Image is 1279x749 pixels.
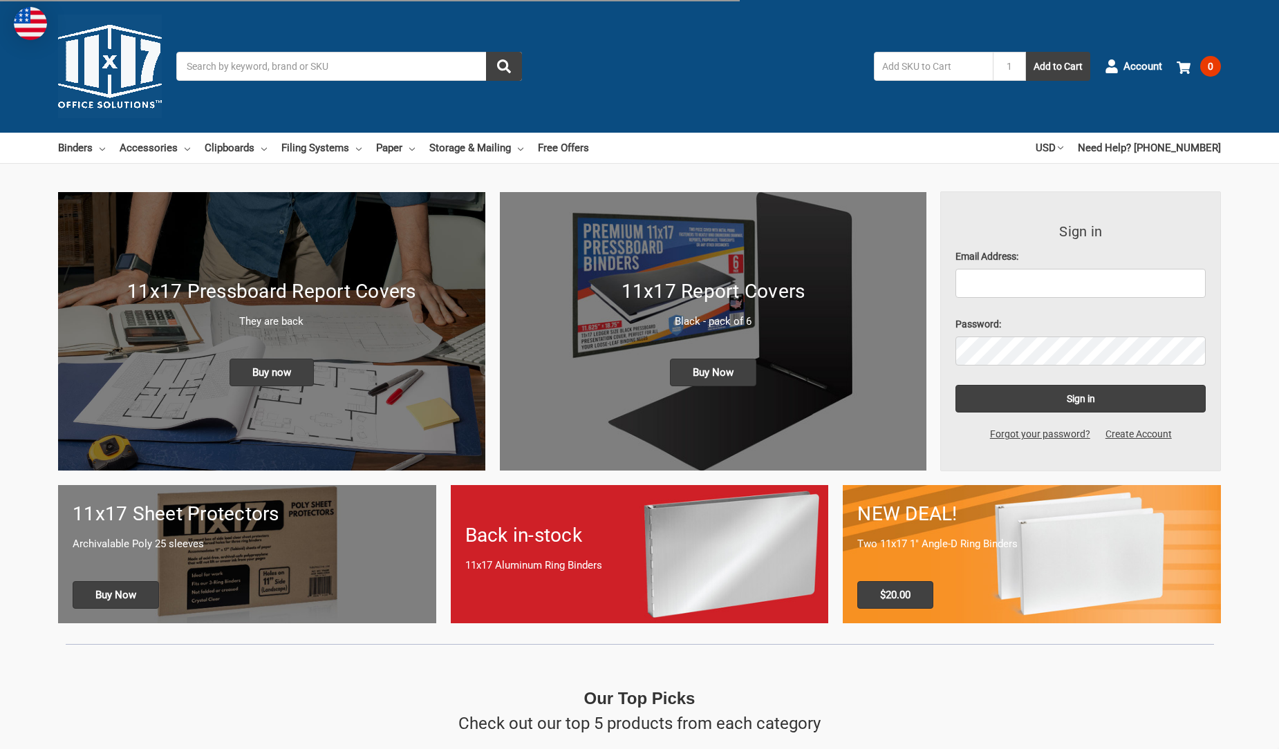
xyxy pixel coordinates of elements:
[205,133,267,163] a: Clipboards
[500,192,927,471] a: 11x17 Report Covers 11x17 Report Covers Black - pack of 6 Buy Now
[1177,48,1221,84] a: 0
[58,485,436,623] a: 11x17 sheet protectors 11x17 Sheet Protectors Archivalable Poly 25 sleeves Buy Now
[857,536,1206,552] p: Two 11x17 1" Angle-D Ring Binders
[500,192,927,471] img: 11x17 Report Covers
[14,7,47,40] img: duty and tax information for United States
[982,427,1098,442] a: Forgot your password?
[73,581,159,609] span: Buy Now
[58,133,105,163] a: Binders
[376,133,415,163] a: Paper
[955,221,1206,242] h3: Sign in
[955,317,1206,332] label: Password:
[458,711,821,736] p: Check out our top 5 products from each category
[955,249,1206,264] label: Email Address:
[857,581,933,609] span: $20.00
[1026,52,1090,81] button: Add to Cart
[465,558,814,573] p: 11x17 Aluminum Ring Binders
[58,192,485,471] img: New 11x17 Pressboard Binders
[514,277,913,306] h1: 11x17 Report Covers
[1105,48,1162,84] a: Account
[1036,133,1063,163] a: USD
[281,133,362,163] a: Filing Systems
[1098,427,1179,442] a: Create Account
[176,52,522,81] input: Search by keyword, brand or SKU
[73,314,471,330] p: They are back
[120,133,190,163] a: Accessories
[1078,133,1221,163] a: Need Help? [PHONE_NUMBER]
[955,385,1206,413] input: Sign in
[670,359,756,386] span: Buy Now
[230,359,314,386] span: Buy now
[538,133,589,163] a: Free Offers
[514,314,913,330] p: Black - pack of 6
[465,521,814,550] h1: Back in-stock
[73,500,422,529] h1: 11x17 Sheet Protectors
[429,133,523,163] a: Storage & Mailing
[584,686,695,711] p: Our Top Picks
[73,536,422,552] p: Archivalable Poly 25 sleeves
[58,15,162,118] img: 11x17.com
[451,485,829,623] a: Back in-stock 11x17 Aluminum Ring Binders
[874,52,993,81] input: Add SKU to Cart
[857,500,1206,529] h1: NEW DEAL!
[1200,56,1221,77] span: 0
[1123,59,1162,75] span: Account
[58,192,485,471] a: New 11x17 Pressboard Binders 11x17 Pressboard Report Covers They are back Buy now
[843,485,1221,623] a: 11x17 Binder 2-pack only $20.00 NEW DEAL! Two 11x17 1" Angle-D Ring Binders $20.00
[73,277,471,306] h1: 11x17 Pressboard Report Covers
